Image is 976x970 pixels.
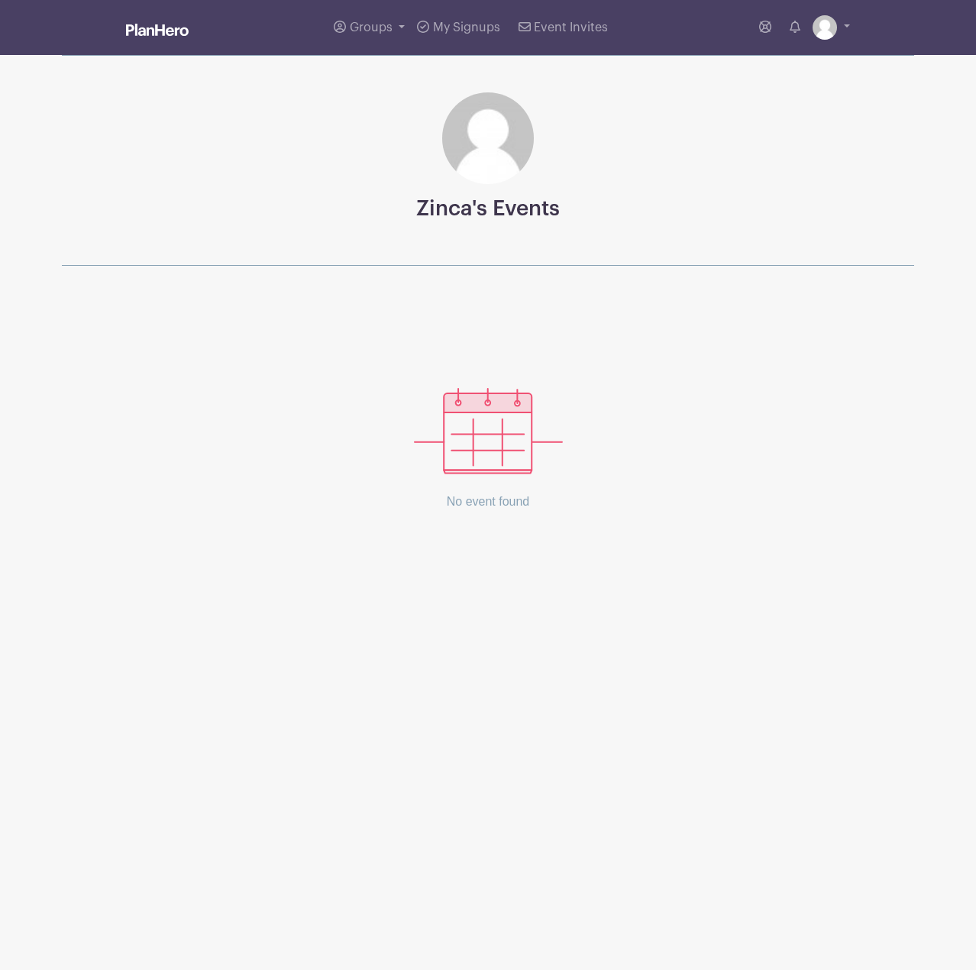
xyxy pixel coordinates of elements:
[534,21,608,34] span: Event Invites
[442,92,534,184] img: default-ce2991bfa6775e67f084385cd625a349d9dcbb7a52a09fb2fda1e96e2d18dcdb.png
[126,24,189,36] img: logo_white-6c42ec7e38ccf1d336a20a19083b03d10ae64f83f12c07503d8b9e83406b4c7d.svg
[416,196,560,222] h3: Zinca's Events
[414,474,563,529] p: No event found
[813,15,837,40] img: default-ce2991bfa6775e67f084385cd625a349d9dcbb7a52a09fb2fda1e96e2d18dcdb.png
[433,21,500,34] span: My Signups
[350,21,393,34] span: Groups
[414,388,563,474] img: events_empty-56550af544ae17c43cc50f3ebafa394433d06d5f1891c01edc4b5d1d59cfda54.svg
